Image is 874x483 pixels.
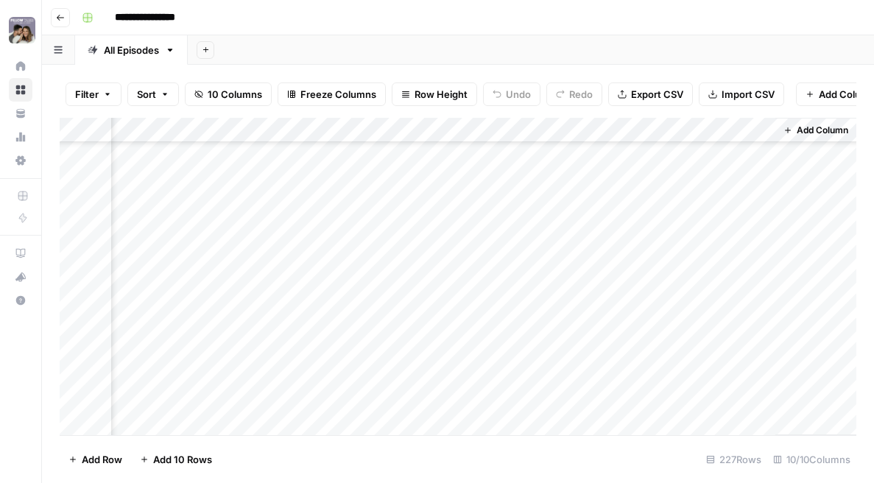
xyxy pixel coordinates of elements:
button: Add Row [60,448,131,471]
div: 10/10 Columns [767,448,856,471]
a: AirOps Academy [9,241,32,265]
button: Undo [483,82,540,106]
img: VM Therapy Logo [9,17,35,43]
button: Redo [546,82,602,106]
span: Row Height [415,87,468,102]
button: 10 Columns [185,82,272,106]
span: Add Row [82,452,122,467]
a: All Episodes [75,35,188,65]
span: Export CSV [631,87,683,102]
a: Settings [9,149,32,172]
a: Browse [9,78,32,102]
button: What's new? [9,265,32,289]
span: 10 Columns [208,87,262,102]
span: Redo [569,87,593,102]
div: All Episodes [104,43,159,57]
a: Home [9,54,32,78]
button: Add 10 Rows [131,448,221,471]
span: Add 10 Rows [153,452,212,467]
a: Your Data [9,102,32,125]
span: Freeze Columns [300,87,376,102]
button: Import CSV [699,82,784,106]
button: Freeze Columns [278,82,386,106]
button: Add Column [778,121,854,140]
a: Usage [9,125,32,149]
span: Sort [137,87,156,102]
button: Export CSV [608,82,693,106]
span: Import CSV [722,87,775,102]
button: Workspace: VM Therapy [9,12,32,49]
span: Undo [506,87,531,102]
button: Sort [127,82,179,106]
span: Add Column [797,124,848,137]
button: Help + Support [9,289,32,312]
button: Filter [66,82,121,106]
span: Filter [75,87,99,102]
div: 227 Rows [700,448,767,471]
div: What's new? [10,266,32,288]
button: Row Height [392,82,477,106]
